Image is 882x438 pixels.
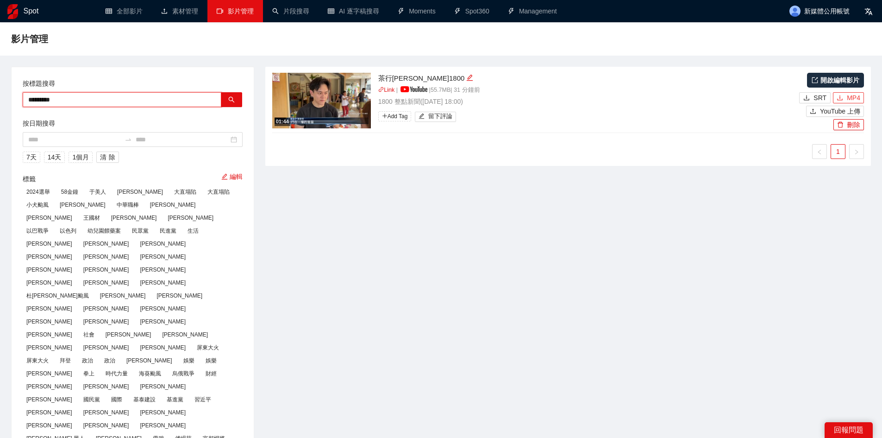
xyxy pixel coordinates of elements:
[799,92,831,103] button: downloadSRT
[113,200,143,210] span: 中華職棒
[820,106,860,116] span: YouTube 上傳
[812,77,818,83] span: export
[80,394,104,405] span: 國民黨
[812,144,827,159] button: left
[202,368,220,379] span: 財經
[378,86,797,95] p: | | 55.7 MB | 31 分鐘前
[833,119,864,130] button: delete刪除
[23,187,54,197] span: 2024選舉
[382,113,388,119] span: plus
[810,108,816,115] span: upload
[454,7,489,15] a: thunderboltSpot360
[806,106,864,117] button: uploadYouTube 上傳
[84,226,125,236] span: 幼兒園餵藥案
[136,317,189,327] span: [PERSON_NAME]
[56,355,75,366] span: 拜登
[23,407,76,418] span: [PERSON_NAME]
[136,420,189,431] span: [PERSON_NAME]
[163,394,187,405] span: 基進黨
[23,118,55,128] label: 按日期搜尋
[136,304,189,314] span: [PERSON_NAME]
[23,394,76,405] span: [PERSON_NAME]
[204,187,233,197] span: 大直塌陷
[56,200,109,210] span: [PERSON_NAME]
[164,213,217,223] span: [PERSON_NAME]
[23,330,76,340] span: [PERSON_NAME]
[23,368,76,379] span: [PERSON_NAME]
[136,239,189,249] span: [PERSON_NAME]
[228,96,235,104] span: search
[170,187,200,197] span: 大直塌陷
[221,173,228,180] span: edit
[466,74,473,81] span: edit
[23,304,76,314] span: [PERSON_NAME]
[180,355,198,366] span: 娛樂
[135,368,165,379] span: 海葵颱風
[847,93,860,103] span: MP4
[136,265,189,275] span: [PERSON_NAME]
[378,96,797,107] p: 1800 整點新聞 ( [DATE] 18:00 )
[80,304,133,314] span: [PERSON_NAME]
[378,87,395,93] a: linkLink
[378,73,797,84] div: 茶行[PERSON_NAME]1800
[328,7,379,15] a: tableAI 逐字稿搜尋
[849,144,864,159] li: 下一頁
[136,381,189,392] span: [PERSON_NAME]
[100,355,119,366] span: 政治
[169,368,198,379] span: 烏俄戰爭
[80,252,133,262] span: [PERSON_NAME]
[80,213,104,223] span: 王國材
[23,252,76,262] span: [PERSON_NAME]
[106,7,143,15] a: table全部影片
[825,422,873,438] div: 回報問題
[23,420,76,431] span: [PERSON_NAME]
[854,149,859,155] span: right
[789,6,801,17] img: avatar
[23,213,76,223] span: [PERSON_NAME]
[86,187,110,197] span: 于美人
[57,187,82,197] span: 58金鐘
[221,173,243,180] a: 編輯
[96,291,150,301] span: [PERSON_NAME]
[833,92,864,103] button: downloadMP4
[837,121,844,129] span: delete
[23,265,76,275] span: [PERSON_NAME]
[275,118,290,126] div: 01:44
[272,7,309,15] a: search片段搜尋
[831,145,845,159] a: 1
[831,144,845,159] li: 1
[80,368,98,379] span: 拳上
[26,152,30,162] span: 7
[217,8,223,14] span: video-camera
[23,239,76,249] span: [PERSON_NAME]
[23,343,76,353] span: [PERSON_NAME]
[102,330,155,340] span: [PERSON_NAME]
[23,226,52,236] span: 以巴戰爭
[125,136,132,143] span: to
[415,112,456,122] button: edit留下評論
[400,86,427,92] img: yt_logo_rgb_light.a676ea31.png
[156,226,180,236] span: 民進黨
[378,87,384,93] span: link
[161,7,198,15] a: upload素材管理
[56,226,80,236] span: 以色列
[44,152,65,163] button: 14天
[153,291,206,301] span: [PERSON_NAME]
[23,200,52,210] span: 小犬颱風
[80,343,133,353] span: [PERSON_NAME]
[146,200,200,210] span: [PERSON_NAME]
[803,95,810,102] span: download
[23,78,55,89] label: 按標題搜尋
[136,252,189,262] span: [PERSON_NAME]
[202,355,220,366] span: 娛樂
[125,136,132,143] span: swap-right
[378,111,412,121] span: Add Tag
[80,420,133,431] span: [PERSON_NAME]
[136,407,189,418] span: [PERSON_NAME]
[191,394,215,405] span: 習近平
[466,73,473,84] div: 編輯
[80,330,98,340] span: 社會
[107,394,126,405] span: 國際
[23,291,93,301] span: 杜[PERSON_NAME]颱風
[80,407,133,418] span: [PERSON_NAME]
